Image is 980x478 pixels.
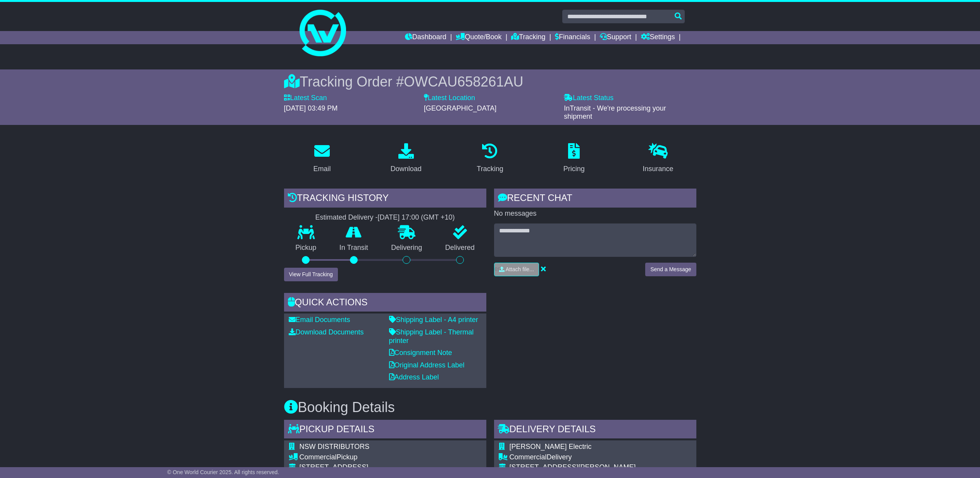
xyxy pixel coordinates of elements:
label: Latest Status [564,94,613,102]
a: Tracking [472,140,508,177]
div: Delivery Details [494,420,696,441]
span: © One World Courier 2025. All rights reserved. [167,469,279,475]
div: Pickup [300,453,475,462]
span: [PERSON_NAME] Electric [510,443,592,450]
div: Delivery [510,453,685,462]
a: Address Label [389,373,439,381]
span: [GEOGRAPHIC_DATA] [424,104,496,112]
div: Insurance [643,164,673,174]
p: No messages [494,210,696,218]
div: Tracking [477,164,503,174]
p: Delivered [434,244,486,252]
a: Shipping Label - A4 printer [389,316,478,324]
a: Download Documents [289,328,364,336]
div: Email [313,164,331,174]
a: Financials [555,31,590,44]
div: Tracking Order # [284,73,696,90]
h3: Booking Details [284,400,696,415]
a: Download [386,140,427,177]
a: Settings [641,31,675,44]
span: Commercial [300,453,337,461]
a: Tracking [511,31,545,44]
span: NSW DISTRIBUTORS [300,443,370,450]
span: Commercial [510,453,547,461]
button: View Full Tracking [284,268,338,281]
button: Send a Message [645,263,696,276]
div: [STREET_ADDRESS][PERSON_NAME] [510,463,685,472]
div: Estimated Delivery - [284,213,486,222]
div: RECENT CHAT [494,189,696,210]
div: [DATE] 17:00 (GMT +10) [378,213,455,222]
p: In Transit [328,244,380,252]
a: Shipping Label - Thermal printer [389,328,474,345]
div: Pricing [563,164,585,174]
a: Email [308,140,336,177]
div: Download [391,164,422,174]
p: Delivering [380,244,434,252]
div: Quick Actions [284,293,486,314]
p: Pickup [284,244,328,252]
a: Pricing [558,140,590,177]
a: Consignment Note [389,349,452,357]
span: [DATE] 03:49 PM [284,104,338,112]
a: Email Documents [289,316,350,324]
a: Dashboard [405,31,446,44]
div: Pickup Details [284,420,486,441]
label: Latest Location [424,94,475,102]
div: Tracking history [284,189,486,210]
div: [STREET_ADDRESS] [300,463,475,472]
label: Latest Scan [284,94,327,102]
span: OWCAU658261AU [404,74,523,90]
a: Quote/Book [456,31,501,44]
a: Insurance [638,140,679,177]
a: Original Address Label [389,361,465,369]
span: InTransit - We're processing your shipment [564,104,666,121]
a: Support [600,31,631,44]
